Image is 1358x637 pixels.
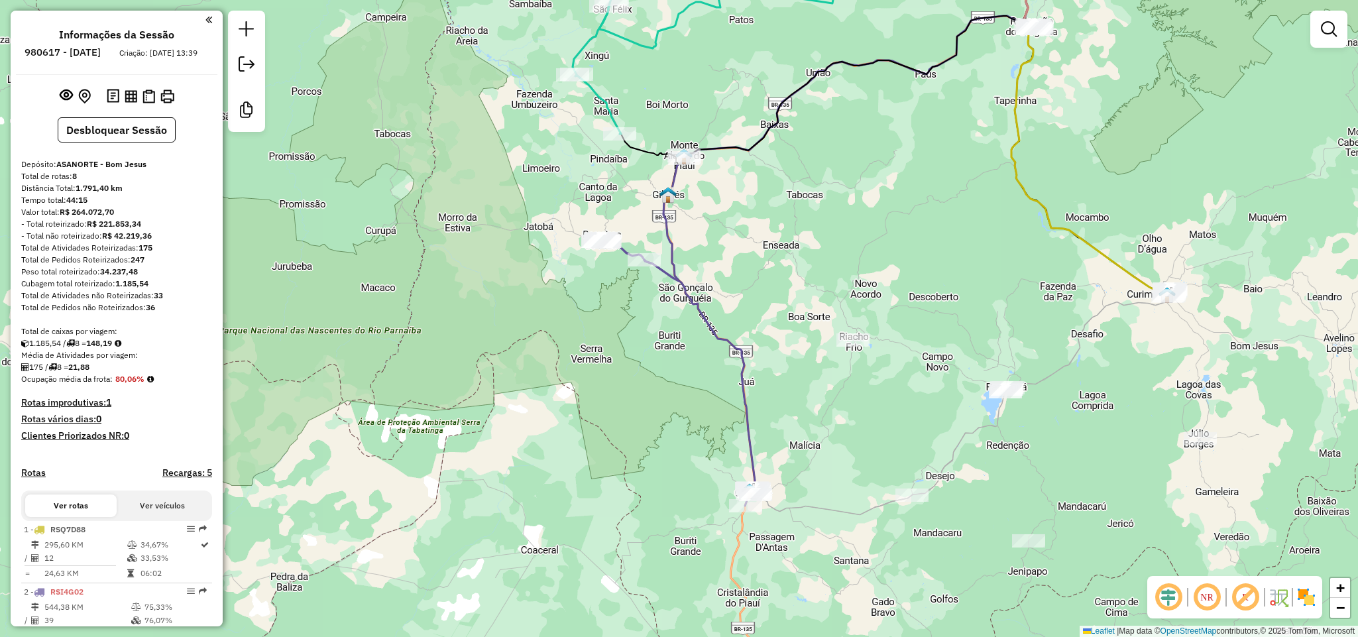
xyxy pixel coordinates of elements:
[86,338,112,348] strong: 148,19
[1012,534,1045,548] div: Atividade não roteirizada - AUTO POSTO
[21,194,212,206] div: Tempo total:
[102,231,152,241] strong: R$ 42.219,36
[187,525,195,533] em: Opções
[115,339,121,347] i: Meta Caixas/viagem: 1,00 Diferença: 147,19
[201,541,209,549] i: Rota otimizada
[233,51,260,81] a: Exportar sessão
[48,363,57,371] i: Total de rotas
[115,374,144,384] strong: 80,06%
[31,603,39,611] i: Distância Total
[659,186,677,203] img: Gilbues
[114,47,203,59] div: Criação: [DATE] 13:39
[31,554,39,562] i: Total de Atividades
[21,430,212,441] h4: Clientes Priorizados NR:
[21,397,212,408] h4: Rotas improdutivas:
[990,381,1023,394] div: Atividade não roteirizada - CONSTRUMENDES
[44,567,127,580] td: 24,63 KM
[31,541,39,549] i: Distância Total
[1117,626,1119,636] span: |
[66,195,87,205] strong: 44:15
[122,87,140,105] button: Visualizar relatório de Roteirização
[21,218,212,230] div: - Total roteirizado:
[72,171,77,181] strong: 8
[44,538,127,551] td: 295,60 KM
[124,430,129,441] strong: 0
[989,385,1022,398] div: Atividade não roteirizada - Disk gelada do Gilma
[21,182,212,194] div: Distância Total:
[115,278,148,288] strong: 1.185,54
[59,29,174,41] h4: Informações da Sessão
[139,243,152,253] strong: 175
[1153,581,1184,613] span: Ocultar deslocamento
[21,302,212,314] div: Total de Pedidos não Roteirizados:
[233,97,260,127] a: Criar modelo
[127,554,137,562] i: % de utilização da cubagem
[675,148,693,165] img: Monte Alegre
[146,302,155,312] strong: 36
[21,414,212,425] h4: Rotas vários dias:
[24,567,30,580] td: =
[66,339,75,347] i: Total de rotas
[1080,626,1358,637] div: Map data © contributors,© 2025 TomTom, Microsoft
[21,230,212,242] div: - Total não roteirizado:
[68,362,89,372] strong: 21,88
[144,601,207,614] td: 75,33%
[44,551,127,565] td: 12
[25,46,101,58] h6: 980617 - [DATE]
[76,86,93,107] button: Centralizar mapa no depósito ou ponto de apoio
[1184,432,1217,445] div: Atividade não roteirizada - CLEVERTON BATISTA RI
[21,339,29,347] i: Cubagem total roteirizado
[117,494,208,517] button: Ver veículos
[50,587,84,597] span: RSI4G02
[668,152,701,165] div: Atividade não roteirizada - SUPERMERCADO BESSAS
[21,290,212,302] div: Total de Atividades não Roteirizadas:
[140,87,158,106] button: Visualizar Romaneio
[144,614,207,627] td: 76,07%
[187,587,195,595] em: Opções
[140,551,199,565] td: 33,53%
[44,614,131,627] td: 39
[1159,286,1176,304] img: Curimata
[1296,587,1317,608] img: Exibir/Ocultar setores
[21,325,212,337] div: Total de caixas por viagem:
[21,361,212,373] div: 175 / 8 =
[31,616,39,624] i: Total de Atividades
[162,467,212,479] h4: Recargas: 5
[741,483,758,500] img: Corrente
[1083,626,1115,636] a: Leaflet
[24,614,30,627] td: /
[131,603,141,611] i: % de utilização do peso
[158,87,177,106] button: Imprimir Rotas
[44,601,131,614] td: 544,38 KM
[56,159,146,169] strong: ASANORTE - Bom Jesus
[1336,579,1345,596] span: +
[57,86,76,107] button: Exibir sessão original
[25,494,117,517] button: Ver rotas
[21,158,212,170] div: Depósito:
[205,12,212,27] a: Clique aqui para minimizar o painel
[60,207,114,217] strong: R$ 264.072,70
[21,254,212,266] div: Total de Pedidos Roteirizados:
[667,149,701,162] div: Atividade não roteirizada - HELEN LOPES DE ARAUJ
[1330,598,1350,618] a: Zoom out
[991,381,1025,394] div: Atividade não roteirizada - distribuidora Ice Be
[21,170,212,182] div: Total de rotas:
[21,278,212,290] div: Cubagem total roteirizado:
[154,290,163,300] strong: 33
[87,219,141,229] strong: R$ 221.853,34
[100,266,138,276] strong: 34.237,48
[1191,581,1223,613] span: Ocultar NR
[24,551,30,565] td: /
[21,206,212,218] div: Valor total:
[127,541,137,549] i: % de utilização do peso
[50,524,85,534] span: RSQ7D88
[21,242,212,254] div: Total de Atividades Roteirizadas:
[127,569,134,577] i: Tempo total em rota
[199,525,207,533] em: Rota exportada
[76,183,123,193] strong: 1.791,40 km
[1229,581,1261,613] span: Exibir rótulo
[131,616,141,624] i: % de utilização da cubagem
[58,117,176,143] button: Desbloquear Sessão
[21,363,29,371] i: Total de Atividades
[21,266,212,278] div: Peso total roteirizado:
